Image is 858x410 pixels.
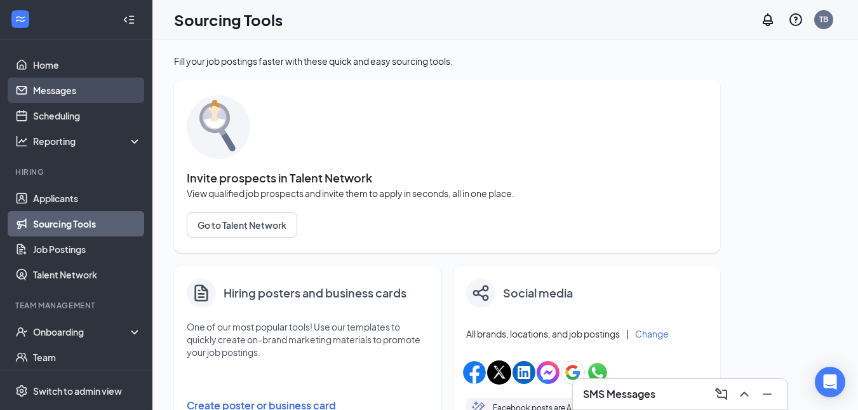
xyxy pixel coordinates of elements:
[503,284,573,302] h4: Social media
[33,78,142,103] a: Messages
[33,345,142,370] a: Team
[33,103,142,128] a: Scheduling
[473,285,489,301] img: share
[788,12,803,27] svg: QuestionInfo
[123,13,135,26] svg: Collapse
[187,95,250,159] img: sourcing-tools
[487,360,511,385] img: xIcon
[14,13,27,25] svg: WorkstreamLogo
[33,211,142,236] a: Sourcing Tools
[711,384,732,404] button: ComposeMessage
[586,361,609,384] img: whatsappIcon
[815,367,845,397] div: Open Intercom Messenger
[760,12,775,27] svg: Notifications
[15,385,28,397] svg: Settings
[187,172,707,184] span: Invite prospects in Talent Network
[15,135,28,147] svg: Analysis
[174,55,720,67] div: Fill your job postings faster with these quick and easy sourcing tools.
[737,386,752,402] svg: ChevronUp
[33,325,131,338] div: Onboarding
[33,262,142,287] a: Talent Network
[561,360,585,385] img: googleIcon
[224,284,406,302] h4: Hiring posters and business cards
[757,384,777,404] button: Minimize
[33,52,142,78] a: Home
[15,167,139,177] div: Hiring
[466,327,620,340] span: All brands, locations, and job postings
[33,385,122,397] div: Switch to admin view
[819,14,828,25] div: TB
[635,329,669,338] button: Change
[187,320,428,359] p: One of our most popular tools! Use our templates to quickly create on-brand marketing materials t...
[714,386,729,402] svg: ComposeMessage
[537,361,560,384] img: facebookMessengerIcon
[760,386,775,402] svg: Minimize
[187,212,297,238] button: Go to Talent Network
[583,387,655,401] h3: SMS Messages
[33,236,142,262] a: Job Postings
[734,384,754,404] button: ChevronUp
[33,135,142,147] div: Reporting
[33,186,142,211] a: Applicants
[513,361,535,384] img: linkedinIcon
[463,361,486,384] img: facebookIcon
[191,282,211,304] svg: Document
[15,325,28,338] svg: UserCheck
[174,9,283,31] h1: Sourcing Tools
[626,327,629,341] div: |
[187,212,707,238] a: Go to Talent Network
[15,300,139,311] div: Team Management
[187,187,707,200] span: View qualified job prospects and invite them to apply in seconds, all in one place.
